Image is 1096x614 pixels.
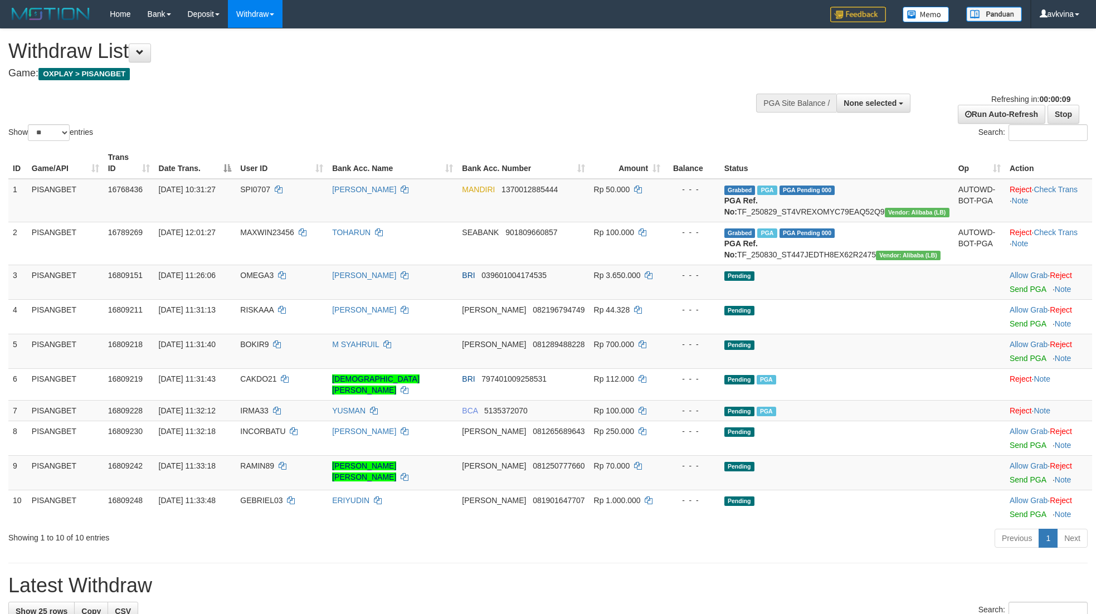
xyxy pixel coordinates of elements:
td: TF_250829_ST4VREXOMYC79EAQ52Q9 [720,179,954,222]
span: 16809211 [108,305,143,314]
span: OMEGA3 [240,271,274,280]
span: [DATE] 11:26:06 [159,271,216,280]
div: - - - [669,270,715,281]
th: Status [720,147,954,179]
div: - - - [669,339,715,350]
a: Reject [1050,496,1072,505]
span: Pending [724,271,754,281]
a: Previous [995,529,1039,548]
span: Marked by avkyakub [757,186,777,195]
label: Show entries [8,124,93,141]
td: AUTOWD-BOT-PGA [954,222,1005,265]
a: Allow Grab [1010,496,1048,505]
div: - - - [669,227,715,238]
span: Rp 100.000 [594,228,634,237]
span: Pending [724,340,754,350]
span: MANDIRI [462,185,495,194]
th: Action [1005,147,1092,179]
div: PGA Site Balance / [756,94,836,113]
a: Note [1055,475,1071,484]
a: [PERSON_NAME] [332,305,396,314]
a: Reject [1010,228,1032,237]
a: Allow Grab [1010,461,1048,470]
th: Bank Acc. Number: activate to sort column ascending [457,147,589,179]
a: Send PGA [1010,285,1046,294]
span: BRI [462,374,475,383]
a: Note [1055,285,1071,294]
span: [DATE] 12:01:27 [159,228,216,237]
span: · [1010,461,1050,470]
span: Pending [724,407,754,416]
span: [DATE] 11:32:12 [159,406,216,415]
td: · [1005,368,1092,400]
h1: Withdraw List [8,40,719,62]
a: Note [1034,374,1050,383]
span: [DATE] 11:31:13 [159,305,216,314]
span: Marked by avksurya [757,228,777,238]
img: Feedback.jpg [830,7,886,22]
a: Reject [1050,305,1072,314]
span: Rp 44.328 [594,305,630,314]
a: Note [1012,196,1029,205]
span: Grabbed [724,228,756,238]
th: User ID: activate to sort column ascending [236,147,328,179]
a: Reject [1050,427,1072,436]
div: - - - [669,426,715,437]
a: Allow Grab [1010,427,1048,436]
img: Button%20Memo.svg [903,7,949,22]
td: PISANGBET [27,368,104,400]
img: MOTION_logo.png [8,6,93,22]
span: Copy 081265689643 to clipboard [533,427,584,436]
span: 16809228 [108,406,143,415]
a: [PERSON_NAME] [PERSON_NAME] [332,461,396,481]
td: · [1005,265,1092,299]
span: PGA Pending [780,228,835,238]
a: Reject [1050,340,1072,349]
td: · [1005,421,1092,455]
a: Allow Grab [1010,340,1048,349]
td: 8 [8,421,27,455]
span: Pending [724,375,754,384]
span: 16809248 [108,496,143,505]
span: [DATE] 10:31:27 [159,185,216,194]
span: Vendor URL: https://dashboard.q2checkout.com/secure [885,208,949,217]
img: panduan.png [966,7,1022,22]
span: [PERSON_NAME] [462,305,526,314]
a: Next [1057,529,1088,548]
span: Marked by avkyakub [757,407,776,416]
td: 2 [8,222,27,265]
span: Copy 081250777660 to clipboard [533,461,584,470]
a: Reject [1050,461,1072,470]
span: · [1010,305,1050,314]
a: Allow Grab [1010,305,1048,314]
a: Send PGA [1010,319,1046,328]
a: Stop [1048,105,1079,124]
span: [PERSON_NAME] [462,340,526,349]
span: MAXWIN23456 [240,228,294,237]
span: OXPLAY > PISANGBET [38,68,130,80]
a: YUSMAN [332,406,366,415]
span: Copy 901809660857 to clipboard [505,228,557,237]
a: ERIYUDIN [332,496,369,505]
div: Showing 1 to 10 of 10 entries [8,528,449,543]
span: 16809242 [108,461,143,470]
div: - - - [669,373,715,384]
td: 5 [8,334,27,368]
span: Rp 112.000 [594,374,634,383]
td: TF_250830_ST447JEDTH8EX62R2475 [720,222,954,265]
a: Send PGA [1010,441,1046,450]
a: Note [1055,510,1071,519]
span: Copy 5135372070 to clipboard [484,406,528,415]
a: Check Trans [1034,185,1078,194]
span: 16789269 [108,228,143,237]
span: Rp 700.000 [594,340,634,349]
span: · [1010,340,1050,349]
td: · [1005,334,1092,368]
span: [PERSON_NAME] [462,461,526,470]
td: PISANGBET [27,265,104,299]
a: M SYAHRUIL [332,340,379,349]
a: Reject [1010,185,1032,194]
td: AUTOWD-BOT-PGA [954,179,1005,222]
span: 16809151 [108,271,143,280]
span: Grabbed [724,186,756,195]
